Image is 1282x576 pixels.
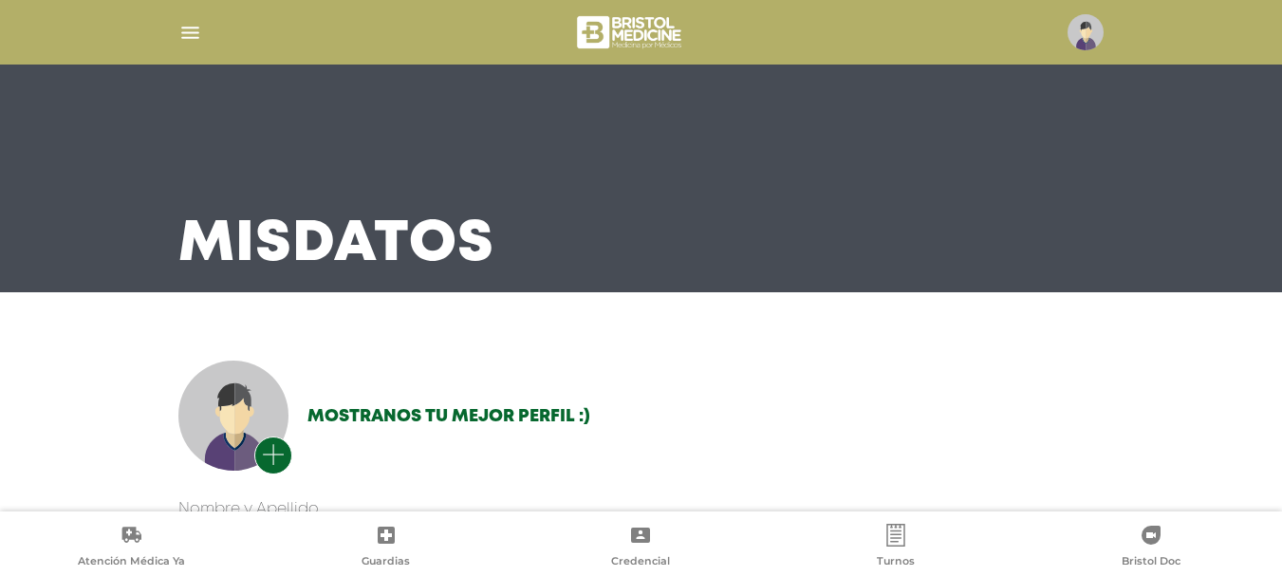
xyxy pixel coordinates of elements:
img: profile-placeholder.svg [1068,14,1104,50]
h3: Mis Datos [178,220,494,269]
span: Guardias [362,554,410,571]
a: Guardias [259,524,514,572]
label: Nombre y Apellido [178,498,319,521]
a: Bristol Doc [1023,524,1278,572]
a: Atención Médica Ya [4,524,259,572]
a: Credencial [513,524,769,572]
span: Atención Médica Ya [78,554,185,571]
span: Bristol Doc [1122,554,1180,571]
h2: Mostranos tu mejor perfil :) [307,407,590,428]
span: Credencial [611,554,670,571]
img: Cober_menu-lines-white.svg [178,21,202,45]
span: Turnos [877,554,915,571]
a: Turnos [769,524,1024,572]
img: bristol-medicine-blanco.png [574,9,687,55]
